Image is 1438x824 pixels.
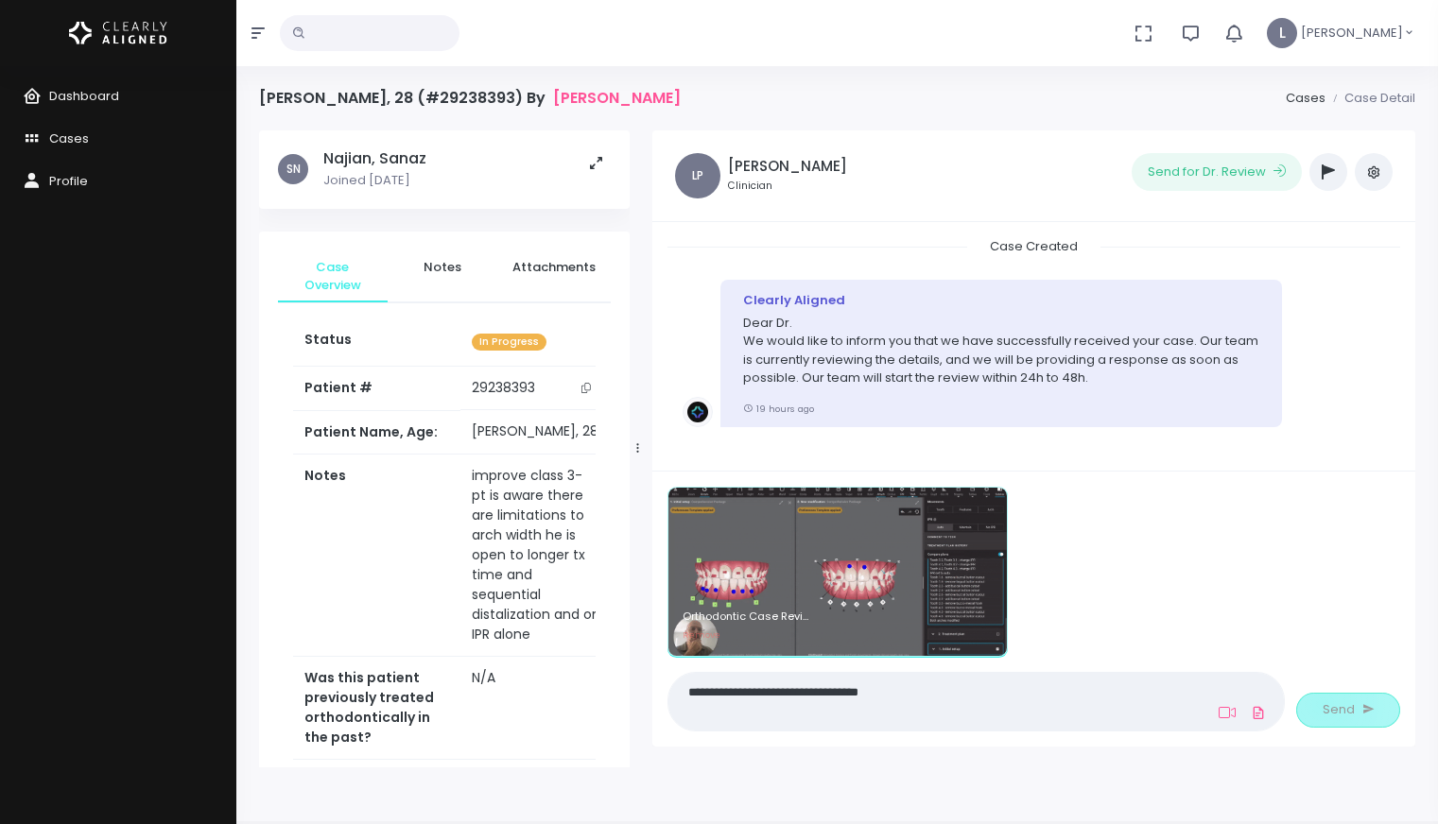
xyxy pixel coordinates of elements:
[743,291,1260,310] div: Clearly Aligned
[967,232,1100,261] span: Case Created
[293,367,460,411] th: Patient #
[743,314,1260,387] p: Dear Dr. We would like to inform you that we have successfully received your case. Our team is cu...
[69,13,167,53] img: Logo Horizontal
[278,154,308,184] span: SN
[668,488,1007,656] img: 121c918f88814c918ee9ec0c374373be-e0e20794170d89d3.gif
[323,171,426,190] p: Joined [DATE]
[1247,695,1270,730] a: Add Files
[323,149,426,168] h5: Najian, Sanaz
[1323,700,1355,719] span: Send
[49,129,89,147] span: Cases
[403,258,482,277] span: Notes
[293,318,460,367] th: Status
[259,89,681,107] h4: [PERSON_NAME], 28 (#29238393) By
[49,172,88,190] span: Profile
[1132,153,1302,191] button: Send for Dr. Review
[1286,89,1325,107] a: Cases
[743,403,814,415] small: 19 hours ago
[460,410,611,454] td: [PERSON_NAME], 28
[1296,693,1400,728] button: Send
[1267,18,1297,48] span: L
[683,610,815,623] p: Orthodontic Case Review and Treatment Strategy 🦷
[553,89,681,107] a: [PERSON_NAME]
[293,258,372,295] span: Case Overview
[49,87,119,105] span: Dashboard
[259,130,630,767] div: scrollable content
[293,454,460,656] th: Notes
[675,153,720,198] span: LP
[1215,705,1239,720] a: Add Loom Video
[460,656,611,759] td: N/A
[460,367,611,410] td: 29238393
[293,656,460,759] th: Was this patient previously treated orthodontically in the past?
[728,179,847,194] small: Clinician
[460,454,611,656] td: improve class 3- pt is aware there are limitations to arch width he is open to longer tx time and...
[1301,24,1403,43] span: [PERSON_NAME]
[683,628,720,641] span: Remove
[512,258,596,277] span: Attachments
[1325,89,1415,108] li: Case Detail
[293,410,460,454] th: Patient Name, Age:
[728,158,847,175] h5: [PERSON_NAME]
[472,334,546,352] span: In Progress
[667,237,1400,455] div: scrollable content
